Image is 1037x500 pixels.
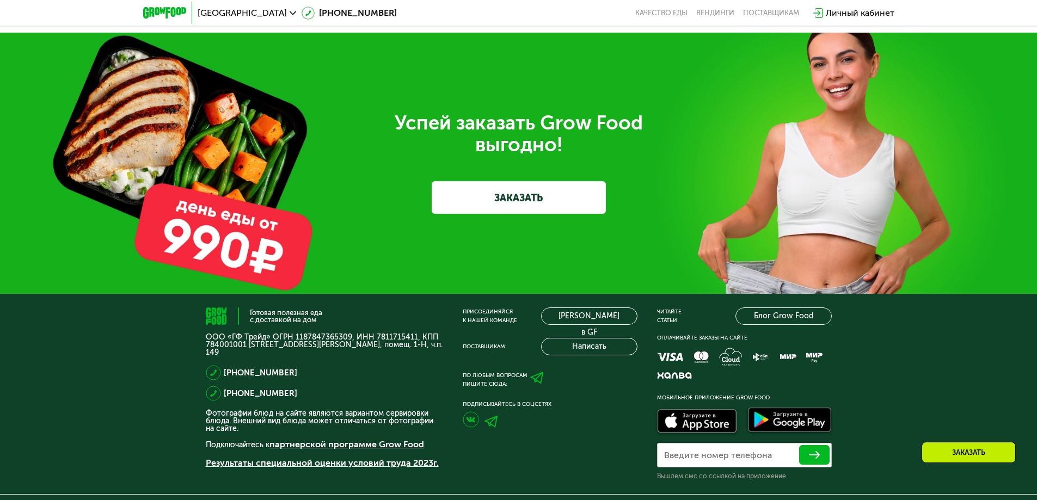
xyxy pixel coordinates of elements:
div: Готовая полезная еда с доставкой на дом [250,309,322,323]
img: Доступно в Google Play [745,405,834,437]
div: Успей заказать Grow Food выгодно! [214,112,824,156]
a: ЗАКАЗАТЬ [432,181,606,214]
p: Подключайтесь к [206,438,443,451]
a: Качество еды [635,9,688,17]
span: [GEOGRAPHIC_DATA] [198,9,287,17]
div: Подписывайтесь в соцсетях [463,400,637,409]
label: Введите номер телефона [664,452,772,458]
p: ООО «ГФ Трейд» ОГРН 1187847365309, ИНН 7811715411, КПП 784001001 [STREET_ADDRESS][PERSON_NAME], п... [206,334,443,356]
div: Вышлем смс со ссылкой на приложение [657,472,832,480]
a: [PHONE_NUMBER] [224,387,297,400]
div: Заказать [922,442,1016,463]
div: поставщикам [743,9,799,17]
a: [PHONE_NUMBER] [224,366,297,379]
div: Оплачивайте заказы на сайте [657,334,832,342]
div: Поставщикам: [463,342,506,351]
a: Результаты специальной оценки условий труда 2023г. [206,458,439,468]
button: Написать [541,338,637,355]
div: Личный кабинет [826,7,894,20]
a: партнерской программе Grow Food [269,439,424,449]
div: Присоединяйся к нашей команде [463,307,517,325]
a: Блог Grow Food [735,307,832,325]
a: [PHONE_NUMBER] [302,7,397,20]
p: Фотографии блюд на сайте являются вариантом сервировки блюда. Внешний вид блюда может отличаться ... [206,410,443,433]
div: По любым вопросам пишите сюда: [463,371,527,388]
div: Мобильное приложение Grow Food [657,393,832,402]
a: [PERSON_NAME] в GF [541,307,637,325]
div: Читайте статьи [657,307,682,325]
a: Вендинги [696,9,734,17]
